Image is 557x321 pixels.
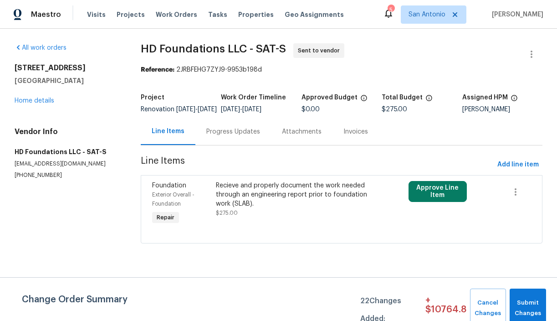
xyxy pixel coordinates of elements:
h5: [GEOGRAPHIC_DATA] [15,76,119,85]
button: Add line item [494,156,542,173]
div: Progress Updates [206,127,260,136]
span: [DATE] [198,106,217,113]
p: [EMAIL_ADDRESS][DOMAIN_NAME] [15,160,119,168]
h5: Assigned HPM [462,94,508,101]
h5: Project [141,94,164,101]
h5: Total Budget [382,94,423,101]
span: - [176,106,217,113]
span: The hpm assigned to this work order. [511,94,518,106]
span: [DATE] [221,106,240,113]
h4: Vendor Info [15,127,119,136]
span: Line Items [141,156,494,173]
span: Properties [238,10,274,19]
div: Invoices [343,127,368,136]
span: San Antonio [409,10,445,19]
div: 5 [388,5,394,15]
span: Maestro [31,10,61,19]
b: Reference: [141,67,174,73]
span: [DATE] [176,106,195,113]
span: Tasks [208,11,227,18]
span: Renovation [141,106,217,113]
span: - [221,106,261,113]
div: [PERSON_NAME] [462,106,542,113]
a: Home details [15,98,54,104]
span: Exterior Overall - Foundation [152,192,194,207]
h5: HD Foundations LLC - SAT-S [15,147,119,156]
h5: Approved Budget [301,94,358,101]
div: Recieve and properly document the work needed through an engineering report prior to foundation w... [216,181,371,208]
span: $0.00 [301,106,320,113]
h2: [STREET_ADDRESS] [15,63,119,72]
span: Geo Assignments [285,10,344,19]
span: The total cost of line items that have been approved by both Opendoor and the Trade Partner. This... [360,94,368,106]
p: [PHONE_NUMBER] [15,171,119,179]
span: HD Foundations LLC - SAT-S [141,43,286,54]
span: Foundation [152,182,186,189]
button: Approve Line Item [409,181,467,202]
span: Work Orders [156,10,197,19]
span: $275.00 [216,210,238,216]
div: Line Items [152,127,184,136]
span: $275.00 [382,106,407,113]
span: Projects [117,10,145,19]
span: Repair [153,213,178,222]
div: 2JRBFEHG7ZYJ9-9953b198d [141,65,542,74]
a: All work orders [15,45,66,51]
div: Attachments [282,127,322,136]
span: The total cost of line items that have been proposed by Opendoor. This sum includes line items th... [425,94,433,106]
span: [DATE] [242,106,261,113]
span: [PERSON_NAME] [488,10,543,19]
span: Visits [87,10,106,19]
span: Sent to vendor [298,46,343,55]
h5: Work Order Timeline [221,94,286,101]
span: Add line item [497,159,539,171]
